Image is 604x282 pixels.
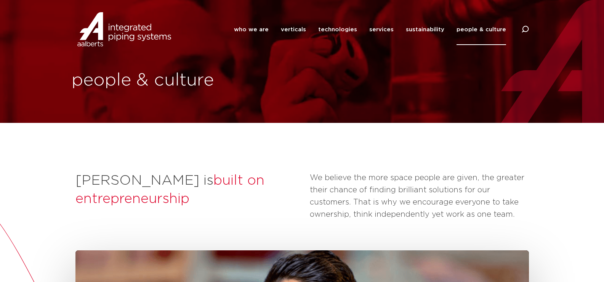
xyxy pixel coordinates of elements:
[75,174,264,206] span: built on entrepreneurship
[72,68,298,93] h1: people & culture
[406,14,444,45] a: sustainability
[234,14,269,45] a: who we are
[369,14,394,45] a: services
[281,14,306,45] a: verticals
[318,14,357,45] a: technologies
[234,14,506,45] nav: Menu
[310,172,529,221] p: We believe the more space people are given, the greater their chance of finding brilliant solutio...
[457,14,506,45] a: people & culture
[75,172,302,208] h2: [PERSON_NAME] is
